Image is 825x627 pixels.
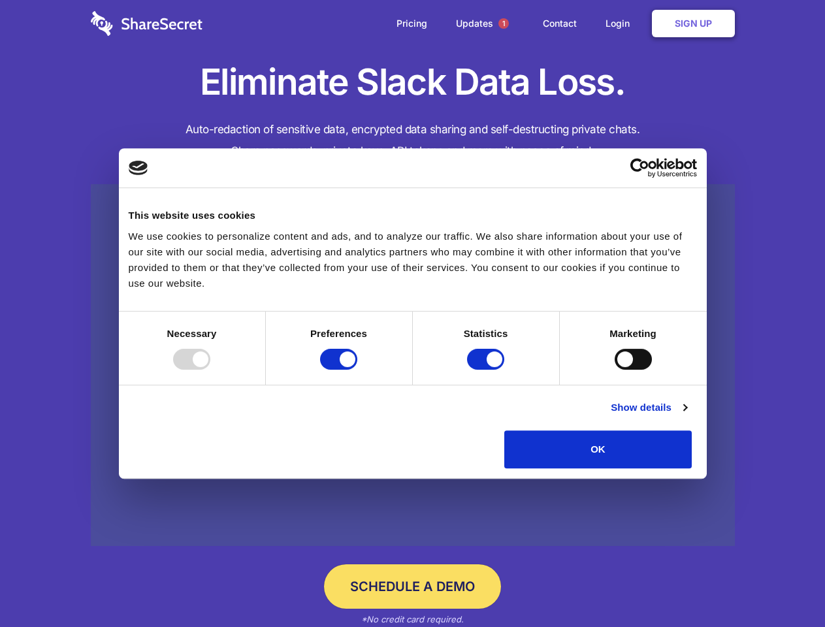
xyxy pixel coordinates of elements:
a: Sign Up [652,10,735,37]
a: Schedule a Demo [324,564,501,609]
div: This website uses cookies [129,208,697,223]
a: Show details [611,400,687,415]
strong: Statistics [464,328,508,339]
button: OK [504,430,692,468]
a: Pricing [383,3,440,44]
strong: Marketing [609,328,656,339]
img: logo [129,161,148,175]
span: 1 [498,18,509,29]
a: Usercentrics Cookiebot - opens in a new window [583,158,697,178]
img: logo-wordmark-white-trans-d4663122ce5f474addd5e946df7df03e33cb6a1c49d2221995e7729f52c070b2.svg [91,11,202,36]
h4: Auto-redaction of sensitive data, encrypted data sharing and self-destructing private chats. Shar... [91,119,735,162]
h1: Eliminate Slack Data Loss. [91,59,735,106]
div: We use cookies to personalize content and ads, and to analyze our traffic. We also share informat... [129,229,697,291]
a: Login [592,3,649,44]
a: Wistia video thumbnail [91,184,735,547]
strong: Preferences [310,328,367,339]
strong: Necessary [167,328,217,339]
em: *No credit card required. [361,614,464,624]
a: Contact [530,3,590,44]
